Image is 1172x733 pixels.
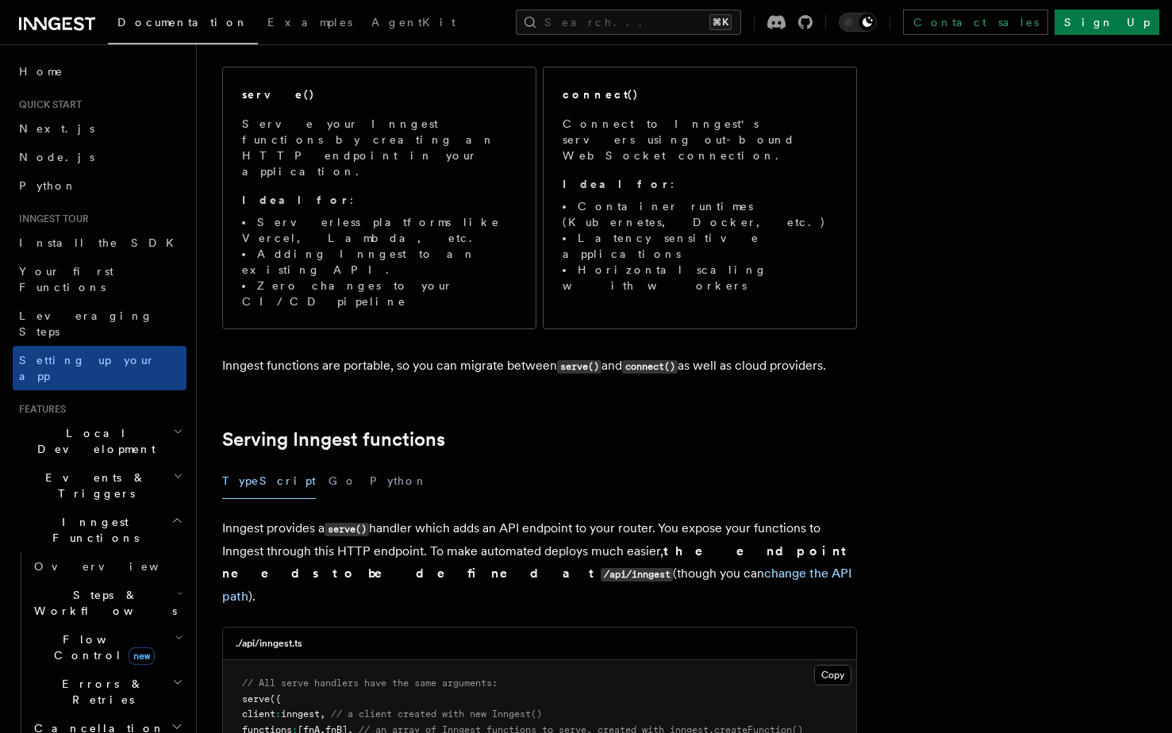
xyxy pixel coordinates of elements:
button: Errors & Retries [28,670,186,714]
a: Setting up your app [13,346,186,390]
span: AgentKit [371,16,455,29]
p: Inngest functions are portable, so you can migrate between and as well as cloud providers. [222,355,857,378]
button: TypeScript [222,463,316,499]
span: Node.js [19,151,94,163]
a: Serving Inngest functions [222,428,445,451]
span: // a client created with new Inngest() [331,708,542,720]
span: client [242,708,275,720]
li: Serverless platforms like Vercel, Lambda, etc. [242,214,517,246]
span: serve [242,693,270,704]
a: Home [13,57,186,86]
button: Toggle dark mode [839,13,877,32]
span: Quick start [13,98,82,111]
a: Python [13,171,186,200]
a: AgentKit [362,5,465,43]
button: Copy [814,665,851,685]
span: Events & Triggers [13,470,173,501]
button: Events & Triggers [13,463,186,508]
button: Local Development [13,419,186,463]
a: Install the SDK [13,228,186,257]
span: Examples [267,16,352,29]
h2: connect() [563,86,639,102]
a: Overview [28,552,186,581]
li: Zero changes to your CI/CD pipeline [242,278,517,309]
h3: ./api/inngest.ts [236,637,302,650]
button: Go [329,463,357,499]
li: Container runtimes (Kubernetes, Docker, etc.) [563,198,837,230]
button: Python [370,463,428,499]
a: serve()Serve your Inngest functions by creating an HTTP endpoint in your application.Ideal for:Se... [222,67,536,329]
span: Features [13,403,66,416]
span: Your first Functions [19,265,113,294]
a: Examples [258,5,362,43]
span: inngest [281,708,320,720]
li: Horizontal scaling with workers [563,262,837,294]
a: Documentation [108,5,258,44]
p: : [563,176,837,192]
code: serve() [557,360,601,374]
span: , [320,708,325,720]
span: new [129,647,155,665]
li: Latency sensitive applications [563,230,837,262]
button: Steps & Workflows [28,581,186,625]
span: Documentation [117,16,248,29]
a: Node.js [13,143,186,171]
kbd: ⌘K [709,14,732,30]
span: Next.js [19,122,94,135]
span: // All serve handlers have the same arguments: [242,677,498,689]
span: Steps & Workflows [28,587,177,619]
span: Overview [34,560,198,573]
button: Flow Controlnew [28,625,186,670]
code: /api/inngest [601,568,673,581]
span: Setting up your app [19,354,156,382]
span: Leveraging Steps [19,309,153,338]
span: Python [19,179,77,192]
p: Inngest provides a handler which adds an API endpoint to your router. You expose your functions t... [222,517,857,608]
a: Next.js [13,114,186,143]
span: Install the SDK [19,236,183,249]
span: Inngest Functions [13,514,171,546]
a: connect()Connect to Inngest's servers using out-bound WebSocket connection.Ideal for:Container ru... [543,67,857,329]
a: Sign Up [1055,10,1159,35]
a: Your first Functions [13,257,186,301]
span: Flow Control [28,631,175,663]
li: Adding Inngest to an existing API. [242,246,517,278]
h2: serve() [242,86,315,102]
code: connect() [622,360,678,374]
strong: Ideal for [563,178,671,190]
span: Home [19,63,63,79]
a: Contact sales [903,10,1048,35]
a: Leveraging Steps [13,301,186,346]
span: : [275,708,281,720]
span: Errors & Retries [28,676,172,708]
p: Serve your Inngest functions by creating an HTTP endpoint in your application. [242,116,517,179]
span: ({ [270,693,281,704]
p: Connect to Inngest's servers using out-bound WebSocket connection. [563,116,837,163]
span: Local Development [13,425,173,457]
span: Inngest tour [13,213,89,225]
button: Inngest Functions [13,508,186,552]
strong: Ideal for [242,194,350,206]
code: serve() [325,523,369,536]
button: Search...⌘K [516,10,741,35]
p: : [242,192,517,208]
